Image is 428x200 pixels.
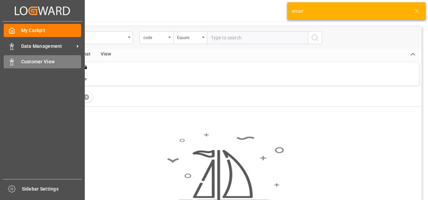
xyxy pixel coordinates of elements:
a: My Cockpit [4,24,81,37]
div: Equals [177,33,200,41]
button: open menu [140,31,173,44]
div: ✕ [83,94,89,100]
span: Data Management [21,43,74,50]
span: Customer View [21,58,81,65]
span: My Cockpit [21,27,81,34]
div: View [96,49,116,60]
button: search button [308,31,322,44]
a: Customer View [4,55,81,68]
div: error! [292,8,408,15]
span: Sidebar Settings [22,186,82,193]
div: code [143,33,166,41]
input: Type to search [207,31,308,44]
button: open menu [173,31,207,44]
